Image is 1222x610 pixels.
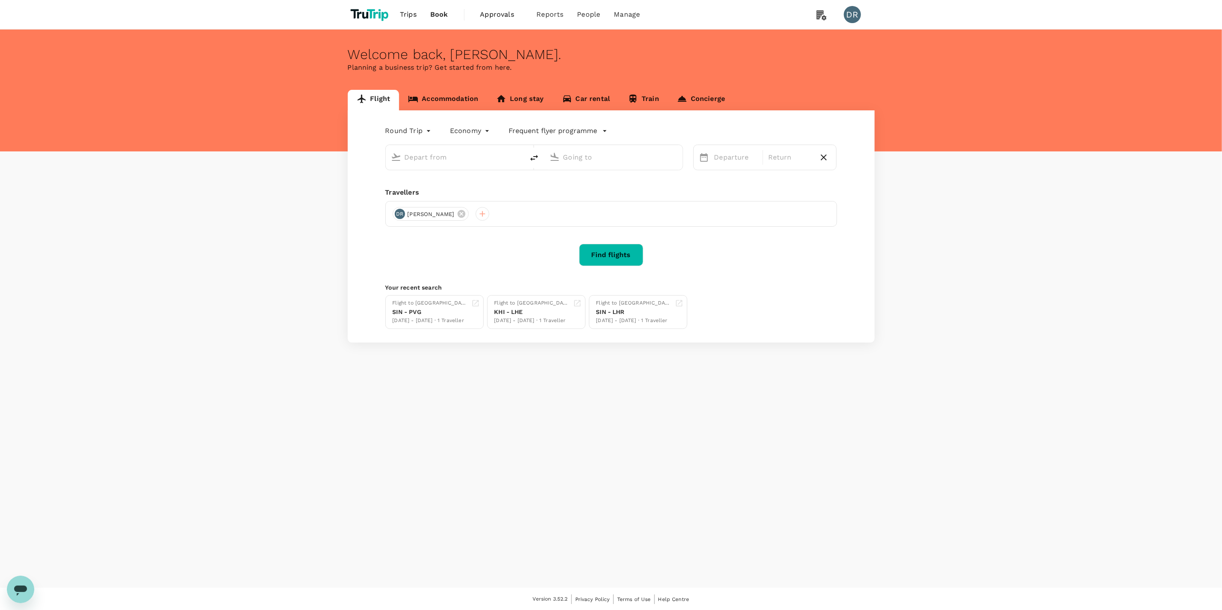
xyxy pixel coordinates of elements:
[518,156,520,158] button: Open
[348,5,394,24] img: TruTrip logo
[524,148,544,168] button: delete
[563,151,665,164] input: Going to
[385,187,837,198] div: Travellers
[577,9,601,20] span: People
[579,244,643,266] button: Find flights
[668,90,734,110] a: Concierge
[509,126,607,136] button: Frequent flyer programme
[348,90,399,110] a: Flight
[393,299,468,308] div: Flight to [GEOGRAPHIC_DATA]
[533,595,568,604] span: Version 3.52.2
[430,9,448,20] span: Book
[494,308,570,317] div: KHI - LHE
[395,209,405,219] div: DR
[575,596,610,602] span: Privacy Policy
[405,151,506,164] input: Depart from
[494,299,570,308] div: Flight to [GEOGRAPHIC_DATA]
[509,126,597,136] p: Frequent flyer programme
[596,308,672,317] div: SIN - LHR
[658,596,689,602] span: Help Centre
[575,595,610,604] a: Privacy Policy
[494,317,570,325] div: [DATE] - [DATE] · 1 Traveller
[399,90,487,110] a: Accommodation
[714,152,757,163] p: Departure
[393,207,469,221] div: DR[PERSON_NAME]
[385,283,837,292] p: Your recent search
[619,90,668,110] a: Train
[393,317,468,325] div: [DATE] - [DATE] · 1 Traveller
[348,47,875,62] div: Welcome back , [PERSON_NAME] .
[553,90,619,110] a: Car rental
[596,317,672,325] div: [DATE] - [DATE] · 1 Traveller
[402,210,460,219] span: [PERSON_NAME]
[614,9,640,20] span: Manage
[348,62,875,73] p: Planning a business trip? Get started from here.
[487,90,553,110] a: Long stay
[596,299,672,308] div: Flight to [GEOGRAPHIC_DATA]
[450,124,491,138] div: Economy
[480,9,523,20] span: Approvals
[617,596,651,602] span: Terms of Use
[537,9,564,20] span: Reports
[658,595,689,604] a: Help Centre
[677,156,678,158] button: Open
[400,9,417,20] span: Trips
[393,308,468,317] div: SIN - PVG
[617,595,651,604] a: Terms of Use
[768,152,811,163] p: Return
[844,6,861,23] div: DR
[7,576,34,603] iframe: Button to launch messaging window
[385,124,433,138] div: Round Trip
